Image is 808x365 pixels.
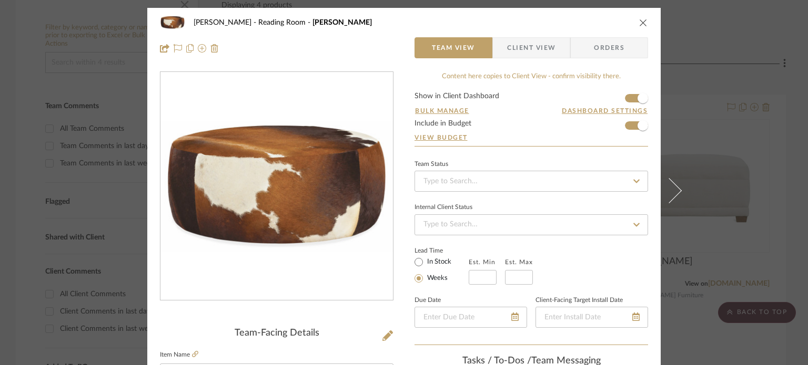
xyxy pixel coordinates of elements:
[160,121,393,252] img: c6574656-4895-4560-9072-aaa9247044f0_436x436.jpg
[415,307,527,328] input: Enter Due Date
[258,19,312,26] span: Reading Room
[160,12,185,33] img: c6574656-4895-4560-9072-aaa9247044f0_48x40.jpg
[469,258,496,266] label: Est. Min
[415,255,469,285] mat-radio-group: Select item type
[639,18,648,27] button: close
[210,44,219,53] img: Remove from project
[415,162,448,167] div: Team Status
[507,37,555,58] span: Client View
[160,350,198,359] label: Item Name
[160,121,393,252] div: 0
[415,106,470,116] button: Bulk Manage
[415,205,472,210] div: Internal Client Status
[415,246,469,255] label: Lead Time
[415,171,648,192] input: Type to Search…
[582,37,636,58] span: Orders
[425,274,448,283] label: Weeks
[425,257,451,267] label: In Stock
[561,106,648,116] button: Dashboard Settings
[415,214,648,235] input: Type to Search…
[505,258,533,266] label: Est. Max
[160,328,393,339] div: Team-Facing Details
[415,133,648,142] a: View Budget
[536,298,623,303] label: Client-Facing Target Install Date
[415,298,441,303] label: Due Date
[536,307,648,328] input: Enter Install Date
[194,19,258,26] span: [PERSON_NAME]
[415,71,648,82] div: Content here copies to Client View - confirm visibility there.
